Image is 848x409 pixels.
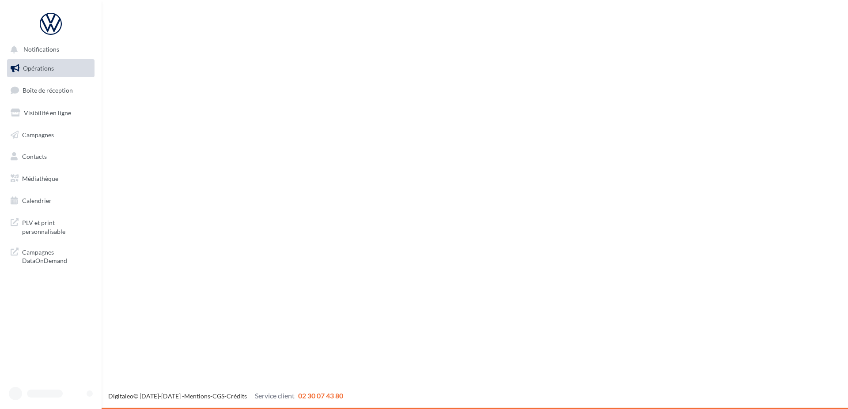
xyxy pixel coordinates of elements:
[23,64,54,72] span: Opérations
[184,392,210,400] a: Mentions
[5,81,96,100] a: Boîte de réception
[23,46,59,53] span: Notifications
[108,392,343,400] span: © [DATE]-[DATE] - - -
[255,391,295,400] span: Service client
[5,59,96,78] a: Opérations
[22,153,47,160] span: Contacts
[5,169,96,188] a: Médiathèque
[227,392,247,400] a: Crédits
[22,246,91,265] span: Campagnes DataOnDemand
[5,147,96,166] a: Contacts
[22,131,54,138] span: Campagnes
[5,213,96,239] a: PLV et print personnalisable
[5,243,96,269] a: Campagnes DataOnDemand
[24,109,71,116] span: Visibilité en ligne
[298,391,343,400] span: 02 30 07 43 80
[23,86,73,94] span: Boîte de réception
[212,392,224,400] a: CGS
[22,175,58,182] span: Médiathèque
[5,126,96,144] a: Campagnes
[22,217,91,236] span: PLV et print personnalisable
[108,392,133,400] a: Digitaleo
[22,197,52,204] span: Calendrier
[5,191,96,210] a: Calendrier
[5,104,96,122] a: Visibilité en ligne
